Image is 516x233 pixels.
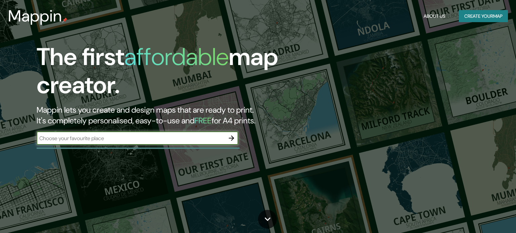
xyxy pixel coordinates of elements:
button: Create yourmap [459,10,508,22]
h3: Mappin [8,7,62,25]
h5: FREE [195,115,212,126]
button: About Us [421,10,448,22]
h1: The first map creator. [37,43,295,105]
img: mappin-pin [62,17,68,23]
h1: affordable [124,41,229,72]
iframe: Help widget launcher [456,207,509,226]
h2: Mappin lets you create and design maps that are ready to print. It's completely personalised, eas... [37,105,295,126]
input: Choose your favourite place [37,134,225,142]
